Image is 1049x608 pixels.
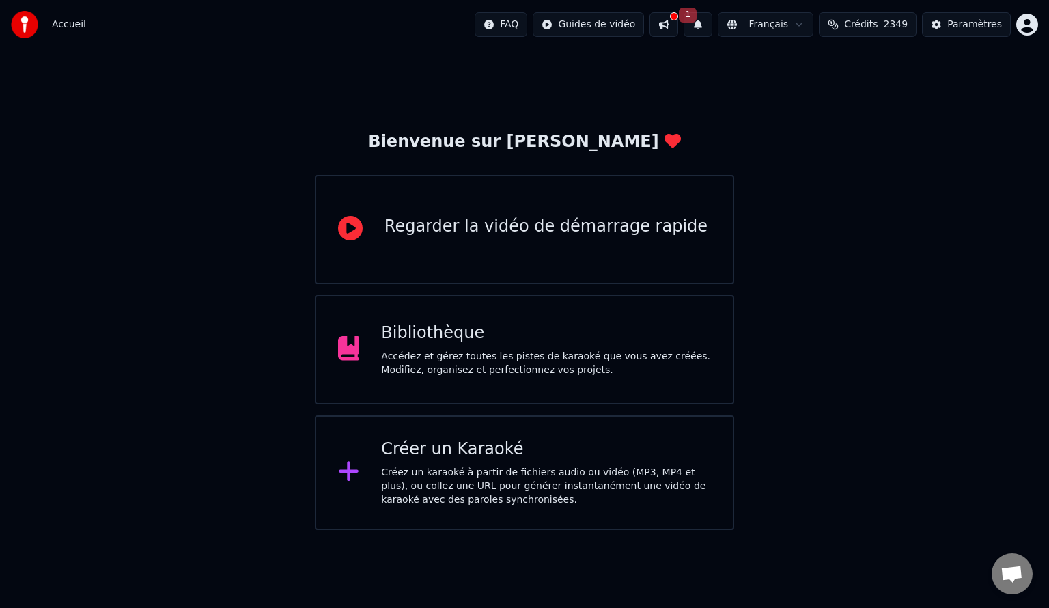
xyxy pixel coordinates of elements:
[679,8,697,23] span: 1
[384,216,708,238] div: Regarder la vidéo de démarrage rapide
[819,12,917,37] button: Crédits2349
[381,439,711,460] div: Créer un Karaoké
[884,18,908,31] span: 2349
[52,18,86,31] nav: breadcrumb
[684,12,712,37] button: 1
[475,12,527,37] button: FAQ
[11,11,38,38] img: youka
[52,18,86,31] span: Accueil
[844,18,878,31] span: Crédits
[381,350,711,377] div: Accédez et gérez toutes les pistes de karaoké que vous avez créées. Modifiez, organisez et perfec...
[381,322,711,344] div: Bibliothèque
[381,466,711,507] div: Créez un karaoké à partir de fichiers audio ou vidéo (MP3, MP4 et plus), ou collez une URL pour g...
[992,553,1033,594] div: Ouvrir le chat
[368,131,680,153] div: Bienvenue sur [PERSON_NAME]
[947,18,1002,31] div: Paramètres
[922,12,1011,37] button: Paramètres
[533,12,644,37] button: Guides de vidéo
